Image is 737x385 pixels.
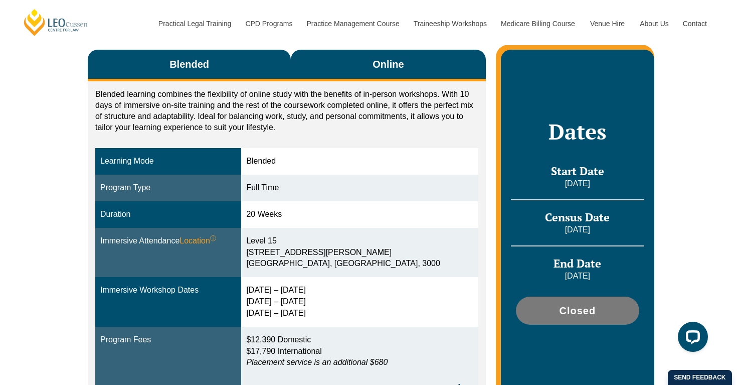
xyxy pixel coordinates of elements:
[210,235,216,242] sup: ⓘ
[670,318,712,360] iframe: LiveChat chat widget
[169,57,209,71] span: Blended
[551,164,604,178] span: Start Date
[675,2,714,45] a: Contact
[23,8,89,37] a: [PERSON_NAME] Centre for Law
[246,235,473,270] div: Level 15 [STREET_ADDRESS][PERSON_NAME] [GEOGRAPHIC_DATA], [GEOGRAPHIC_DATA], 3000
[100,235,236,247] div: Immersive Attendance
[516,297,639,325] a: Closed
[246,335,311,344] span: $12,390 Domestic
[493,2,583,45] a: Medicare Billing Course
[100,156,236,167] div: Learning Mode
[238,2,299,45] a: CPD Programs
[545,210,610,224] span: Census Date
[100,182,236,194] div: Program Type
[100,209,236,220] div: Duration
[246,347,321,355] span: $17,790 International
[299,2,406,45] a: Practice Management Course
[246,182,473,194] div: Full Time
[554,256,601,271] span: End Date
[179,235,216,247] span: Location
[246,285,473,319] div: [DATE] – [DATE] [DATE] – [DATE] [DATE] – [DATE]
[100,285,236,296] div: Immersive Workshop Dates
[246,156,473,167] div: Blended
[559,306,596,316] span: Closed
[632,2,675,45] a: About Us
[373,57,404,71] span: Online
[246,358,388,366] em: Placement service is an additional $680
[583,2,632,45] a: Venue Hire
[246,209,473,220] div: 20 Weeks
[100,334,236,346] div: Program Fees
[406,2,493,45] a: Traineeship Workshops
[95,89,478,133] p: Blended learning combines the flexibility of online study with the benefits of in-person workshop...
[511,271,644,282] p: [DATE]
[511,224,644,235] p: [DATE]
[151,2,238,45] a: Practical Legal Training
[511,119,644,144] h2: Dates
[511,178,644,189] p: [DATE]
